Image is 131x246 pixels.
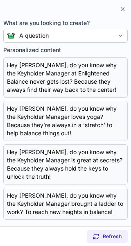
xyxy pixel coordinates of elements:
[3,19,128,27] span: What are you looking to create?
[7,148,124,181] div: Hey [PERSON_NAME], do you know why the Keyholder Manager is great at secrets? Because they always...
[87,230,128,243] button: Refresh
[103,233,122,240] span: Refresh
[7,105,124,137] div: Hey [PERSON_NAME], do you know why the Keyholder Manager loves yoga? Because they’re always in a ...
[3,46,128,54] label: Personalized content
[4,32,15,39] img: Connie from ContactOut
[19,32,49,40] div: A question
[7,191,124,216] div: Hey [PERSON_NAME], do you know why the Keyholder Manager brought a ladder to work? To reach new h...
[7,61,124,94] div: Hey [PERSON_NAME], do you know why the Keyholder Manager at Enlightened Balance never gets lost? ...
